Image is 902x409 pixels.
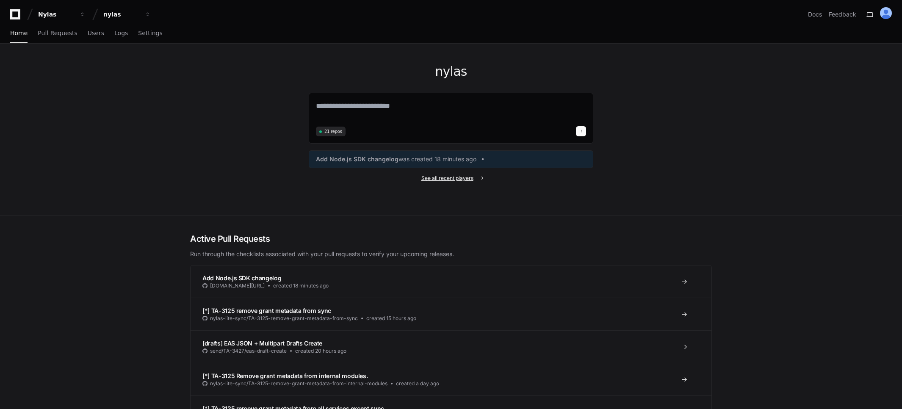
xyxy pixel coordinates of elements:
a: [*] TA-3125 remove grant metadata from syncnylas-lite-sync/TA-3125-remove-grant-metadata-from-syn... [191,298,711,330]
p: Run through the checklists associated with your pull requests to verify your upcoming releases. [190,250,712,258]
span: Home [10,30,28,36]
div: Nylas [38,10,75,19]
span: Add Node.js SDK changelog [202,274,281,282]
span: Users [88,30,104,36]
a: Powered byPylon [60,29,102,36]
a: Add Node.js SDK changelogwas created 18 minutes ago [316,155,586,163]
span: [*] TA-3125 Remove grant metadata from internal modules. [202,372,368,379]
h1: nylas [309,64,593,79]
h2: Active Pull Requests [190,233,712,245]
span: nylas-lite-sync/TA-3125-remove-grant-metadata-from-internal-modules [210,380,387,387]
span: Logs [114,30,128,36]
a: [*] TA-3125 Remove grant metadata from internal modules.nylas-lite-sync/TA-3125-remove-grant-meta... [191,363,711,395]
span: created 15 hours ago [366,315,416,322]
a: Home [10,24,28,43]
a: Users [88,24,104,43]
span: 21 repos [324,128,342,135]
button: Nylas [35,7,89,22]
span: created 18 minutes ago [273,282,329,289]
span: created a day ago [396,380,439,387]
img: ALV-UjUTLTKDo2-V5vjG4wR1buipwogKm1wWuvNrTAMaancOL2w8d8XiYMyzUPCyapUwVg1DhQ_h_MBM3ufQigANgFbfgRVfo... [880,7,892,19]
span: created 20 hours ago [295,348,346,354]
span: [*] TA-3125 remove grant metadata from sync [202,307,331,314]
div: nylas [103,10,140,19]
a: See all recent players [309,175,593,182]
a: Add Node.js SDK changelog[DOMAIN_NAME][URL]created 18 minutes ago [191,265,711,298]
span: was created 18 minutes ago [398,155,476,163]
button: Feedback [829,10,856,19]
button: nylas [100,7,154,22]
span: Pylon [84,30,102,36]
span: [DOMAIN_NAME][URL] [210,282,265,289]
span: nylas-lite-sync/TA-3125-remove-grant-metadata-from-sync [210,315,358,322]
a: Pull Requests [38,24,77,43]
span: send/TA-3427/eas-draft-create [210,348,287,354]
a: [drafts] EAS JSON + Multipart Drafts Createsend/TA-3427/eas-draft-createcreated 20 hours ago [191,330,711,363]
span: Add Node.js SDK changelog [316,155,398,163]
span: Settings [138,30,162,36]
a: Settings [138,24,162,43]
a: Logs [114,24,128,43]
a: Docs [808,10,822,19]
span: See all recent players [421,175,473,182]
span: [drafts] EAS JSON + Multipart Drafts Create [202,340,322,347]
span: Pull Requests [38,30,77,36]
